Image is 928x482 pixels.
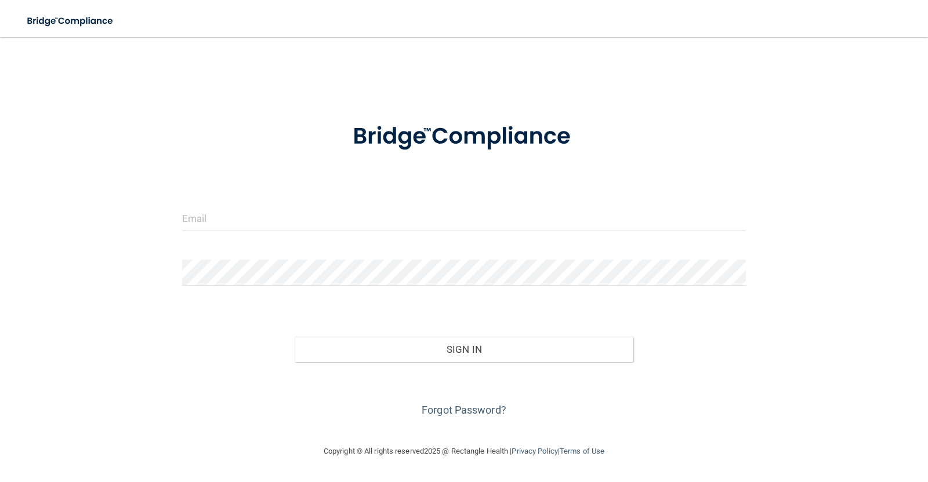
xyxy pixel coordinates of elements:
[329,107,599,167] img: bridge_compliance_login_screen.278c3ca4.svg
[422,404,506,416] a: Forgot Password?
[295,337,633,362] button: Sign In
[252,433,676,470] div: Copyright © All rights reserved 2025 @ Rectangle Health | |
[17,9,124,33] img: bridge_compliance_login_screen.278c3ca4.svg
[182,205,746,231] input: Email
[512,447,557,455] a: Privacy Policy
[560,447,604,455] a: Terms of Use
